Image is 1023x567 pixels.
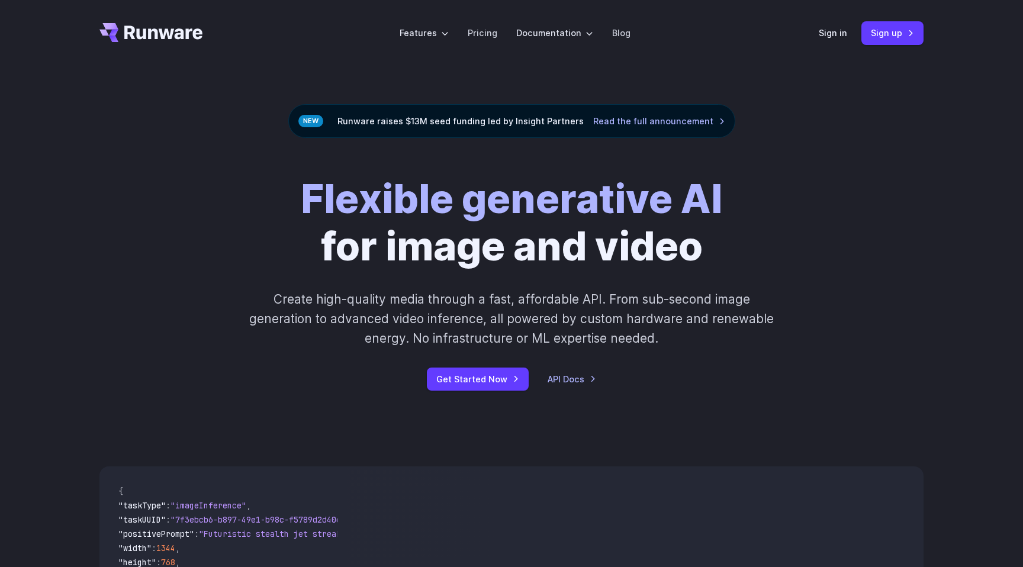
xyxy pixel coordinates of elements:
[170,514,350,525] span: "7f3ebcb6-b897-49e1-b98c-f5789d2d40d7"
[118,514,166,525] span: "taskUUID"
[516,26,593,40] label: Documentation
[301,175,722,223] strong: Flexible generative AI
[118,529,194,539] span: "positivePrompt"
[118,486,123,497] span: {
[612,26,630,40] a: Blog
[301,176,722,270] h1: for image and video
[861,21,924,44] a: Sign up
[199,529,630,539] span: "Futuristic stealth jet streaking through a neon-lit cityscape with glowing purple exhaust"
[166,500,170,511] span: :
[99,23,202,42] a: Go to /
[166,514,170,525] span: :
[175,543,180,553] span: ,
[593,114,725,128] a: Read the full announcement
[548,372,596,386] a: API Docs
[288,104,735,138] div: Runware raises $13M seed funding led by Insight Partners
[468,26,497,40] a: Pricing
[118,543,152,553] span: "width"
[194,529,199,539] span: :
[400,26,449,40] label: Features
[246,500,251,511] span: ,
[427,368,529,391] a: Get Started Now
[156,543,175,553] span: 1344
[819,26,847,40] a: Sign in
[170,500,246,511] span: "imageInference"
[118,500,166,511] span: "taskType"
[152,543,156,553] span: :
[248,289,776,349] p: Create high-quality media through a fast, affordable API. From sub-second image generation to adv...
